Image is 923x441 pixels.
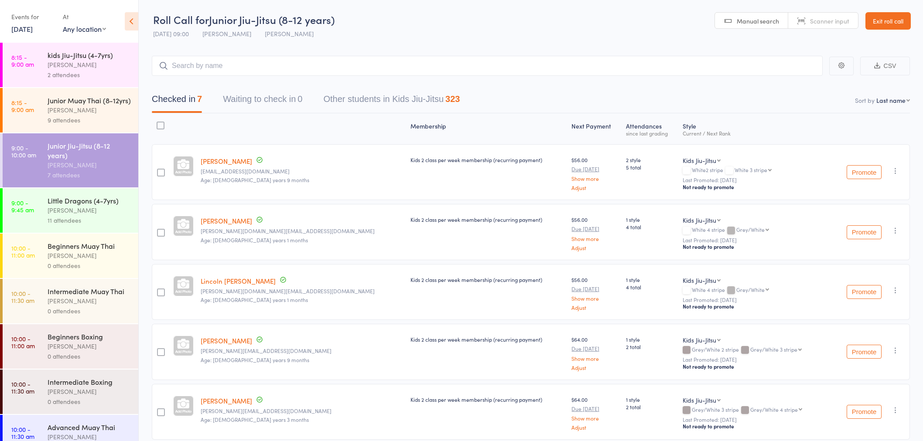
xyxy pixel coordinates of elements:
[683,227,829,234] div: White 4 stripe
[626,130,676,136] div: since last grading
[571,156,619,190] div: $56.00
[571,176,619,181] a: Show more
[626,336,676,343] span: 1 style
[201,416,309,423] span: Age: [DEMOGRAPHIC_DATA] years 3 months
[847,225,882,239] button: Promote
[11,10,54,24] div: Events for
[571,365,619,370] a: Adjust
[410,336,564,343] div: Kids 2 class per week membership (recurring payment)
[201,236,308,244] span: Age: [DEMOGRAPHIC_DATA] years 1 months
[683,276,716,285] div: Kids Jiu-Jitsu
[3,43,138,87] a: 8:15 -9:00 amkids Jiu-Jitsu (4-7yrs)[PERSON_NAME]2 attendees
[48,170,131,180] div: 7 attendees
[48,160,131,170] div: [PERSON_NAME]
[48,241,131,251] div: Beginners Muay Thai
[736,227,765,232] div: Grey/White
[626,396,676,403] span: 1 style
[683,423,829,430] div: Not ready to promote
[683,417,829,423] small: Last Promoted: [DATE]
[847,165,882,179] button: Promote
[265,29,314,38] span: [PERSON_NAME]
[571,356,619,361] a: Show more
[571,396,619,430] div: $64.00
[626,216,676,223] span: 1 style
[855,96,875,105] label: Sort by
[847,285,882,299] button: Promote
[683,336,716,344] div: Kids Jiu-Jitsu
[810,17,849,25] span: Scanner input
[48,205,131,215] div: [PERSON_NAME]
[865,12,911,30] a: Exit roll call
[11,99,34,113] time: 8:15 - 9:00 am
[571,245,619,251] a: Adjust
[683,407,829,414] div: Grey/White 3 stripe
[297,94,302,104] div: 0
[750,346,797,352] div: Grey/White 3 stripe
[48,286,131,296] div: Intermediate Muay Thai
[571,166,619,172] small: Due [DATE]
[571,336,619,370] div: $64.00
[201,296,308,303] span: Age: [DEMOGRAPHIC_DATA] years 1 months
[48,105,131,115] div: [PERSON_NAME]
[683,356,829,363] small: Last Promoted: [DATE]
[571,185,619,190] a: Adjust
[626,403,676,410] span: 2 total
[683,243,829,250] div: Not ready to promote
[571,276,619,310] div: $56.00
[201,348,404,354] small: LUKE_FANNING@HOTMAIL.COM
[568,117,622,140] div: Next Payment
[48,261,131,271] div: 0 attendees
[410,156,564,163] div: Kids 2 class per week membership (recurring payment)
[683,303,829,310] div: Not ready to promote
[876,96,906,105] div: Last name
[48,397,131,407] div: 0 attendees
[571,415,619,421] a: Show more
[407,117,568,140] div: Membership
[209,12,335,27] span: Junior Jiu-Jitsu (8-12 years)
[48,351,131,361] div: 0 attendees
[445,94,460,104] div: 323
[736,287,765,292] div: Grey/White
[48,387,131,397] div: [PERSON_NAME]
[683,130,829,136] div: Current / Next Rank
[626,276,676,283] span: 1 style
[323,90,460,113] button: Other students in Kids Jiu-Jitsu323
[48,377,131,387] div: Intermediate Boxing
[11,144,36,158] time: 9:00 - 10:00 am
[48,341,131,351] div: [PERSON_NAME]
[63,10,106,24] div: At
[11,380,34,394] time: 10:00 - 11:30 am
[48,115,131,125] div: 9 attendees
[683,167,829,174] div: White2 stripe
[410,276,564,283] div: Kids 2 class per week membership (recurring payment)
[48,196,131,205] div: Little Dragons (4-7yrs)
[683,297,829,303] small: Last Promoted: [DATE]
[152,56,823,76] input: Search by name
[3,234,138,278] a: 10:00 -11:00 amBeginners Muay Thai[PERSON_NAME]0 attendees
[11,290,34,304] time: 10:00 - 11:30 am
[3,370,138,414] a: 10:00 -11:30 amIntermediate Boxing[PERSON_NAME]0 attendees
[683,363,829,370] div: Not ready to promote
[63,24,106,34] div: Any location
[201,228,404,234] small: ceccato.am@gmail.com
[626,156,676,163] span: 2 style
[683,156,716,165] div: Kids Jiu-Jitsu
[202,29,251,38] span: [PERSON_NAME]
[48,251,131,261] div: [PERSON_NAME]
[11,426,34,440] time: 10:00 - 11:30 am
[201,408,404,414] small: LUKE_FANNING@HOTMAIL.COM
[201,156,252,166] a: [PERSON_NAME]
[571,286,619,292] small: Due [DATE]
[626,163,676,171] span: 5 total
[201,168,404,174] small: x.charley@hotmail.com
[3,133,138,187] a: 9:00 -10:00 amJunior Jiu-Jitsu (8-12 years)[PERSON_NAME]7 attendees
[737,17,779,25] span: Manual search
[571,295,619,301] a: Show more
[683,183,829,190] div: Not ready to promote
[197,94,202,104] div: 7
[48,60,131,70] div: [PERSON_NAME]
[201,356,309,363] span: Age: [DEMOGRAPHIC_DATA] years 9 months
[201,176,309,183] span: Age: [DEMOGRAPHIC_DATA] years 9 months
[571,424,619,430] a: Adjust
[48,95,131,105] div: Junior Muay Thai (8-12yrs)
